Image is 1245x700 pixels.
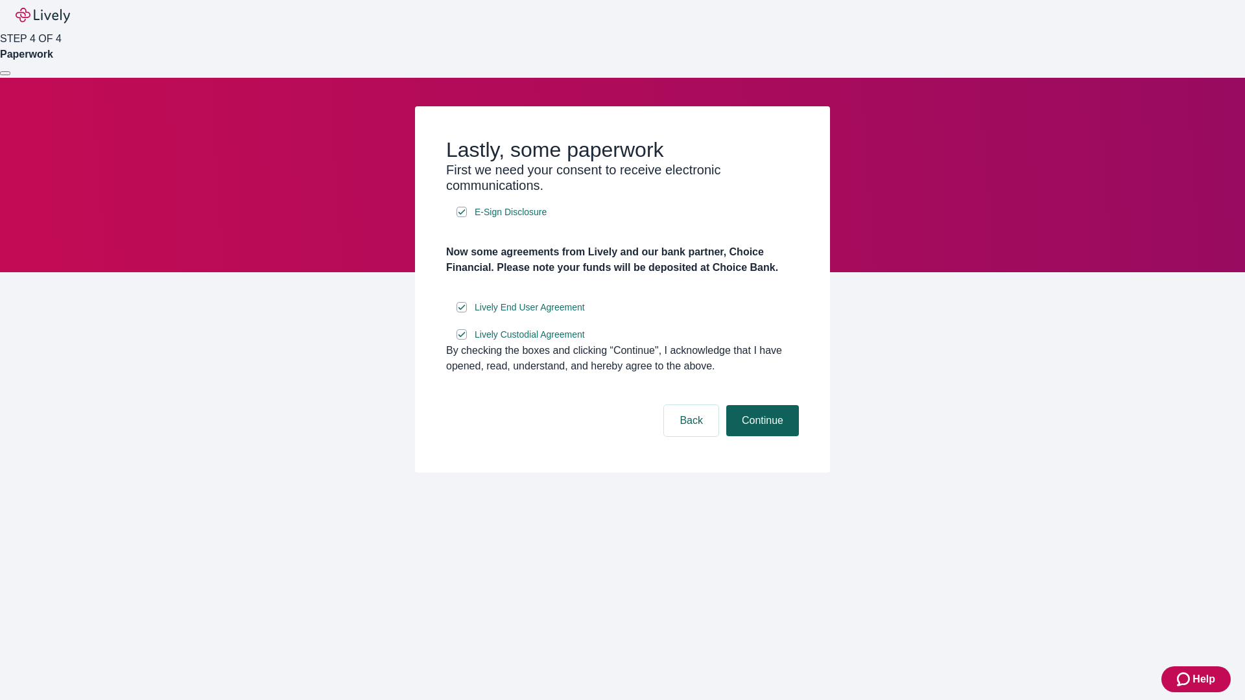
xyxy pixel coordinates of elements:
div: By checking the boxes and clicking “Continue", I acknowledge that I have opened, read, understand... [446,343,799,374]
h3: First we need your consent to receive electronic communications. [446,162,799,193]
a: e-sign disclosure document [472,299,587,316]
h2: Lastly, some paperwork [446,137,799,162]
button: Back [664,405,718,436]
a: e-sign disclosure document [472,204,549,220]
span: Help [1192,671,1215,687]
a: e-sign disclosure document [472,327,587,343]
span: Lively End User Agreement [475,301,585,314]
button: Continue [726,405,799,436]
button: Zendesk support iconHelp [1161,666,1231,692]
img: Lively [16,8,70,23]
svg: Zendesk support icon [1177,671,1192,687]
h4: Now some agreements from Lively and our bank partner, Choice Financial. Please note your funds wi... [446,244,799,275]
span: E-Sign Disclosure [475,205,547,219]
span: Lively Custodial Agreement [475,328,585,342]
